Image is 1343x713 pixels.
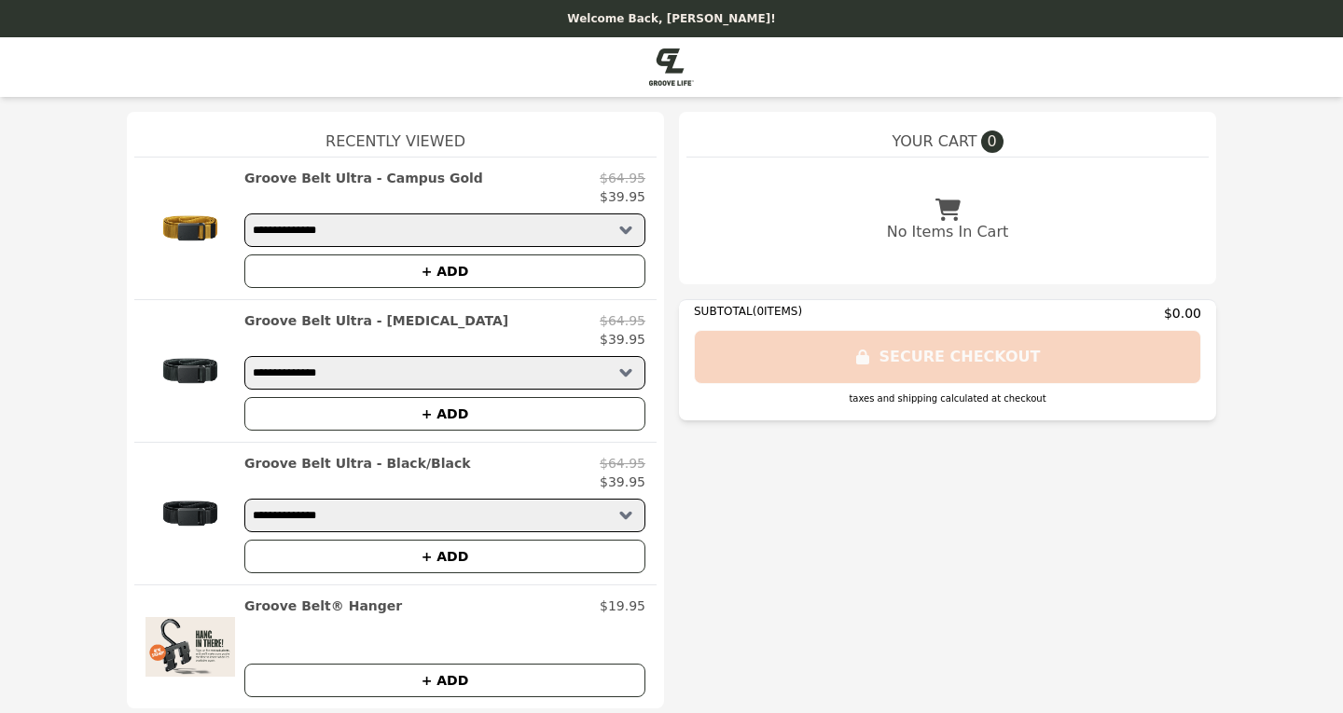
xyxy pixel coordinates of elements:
[600,169,645,187] p: $64.95
[600,311,645,330] p: $64.95
[892,130,976,153] span: YOUR CART
[244,397,645,431] button: + ADD
[244,596,402,615] h2: Groove Belt® Hanger
[244,499,645,532] select: Select a product variant
[600,187,645,206] p: $39.95
[981,130,1004,153] span: 0
[244,540,645,573] button: + ADD
[134,112,657,157] h1: Recently Viewed
[1164,304,1201,322] span: $0.00
[145,454,235,573] img: Groove Belt Ultra - Black/Black
[145,169,235,288] img: Groove Belt Ultra - Campus Gold
[600,330,645,349] p: $39.95
[694,305,753,318] span: SUBTOTAL
[600,473,645,491] p: $39.95
[694,391,1201,405] div: taxes and shipping calculated at checkout
[244,169,483,187] h2: Groove Belt Ultra - Campus Gold
[753,305,802,318] span: ( 0 ITEMS)
[649,48,694,86] img: Brand Logo
[244,254,645,288] button: + ADD
[600,454,645,473] p: $64.95
[244,213,645,247] select: Select a product variant
[244,356,645,390] select: Select a product variant
[244,311,508,330] h2: Groove Belt Ultra - [MEDICAL_DATA]
[11,11,1332,26] p: Welcome Back, [PERSON_NAME]!
[244,454,471,473] h2: Groove Belt Ultra - Black/Black
[600,596,645,615] p: $19.95
[145,311,235,431] img: Groove Belt Ultra - Coal Dust
[145,596,235,697] img: Groove Belt® Hanger
[244,664,645,697] button: + ADD
[887,221,1008,243] p: No Items In Cart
